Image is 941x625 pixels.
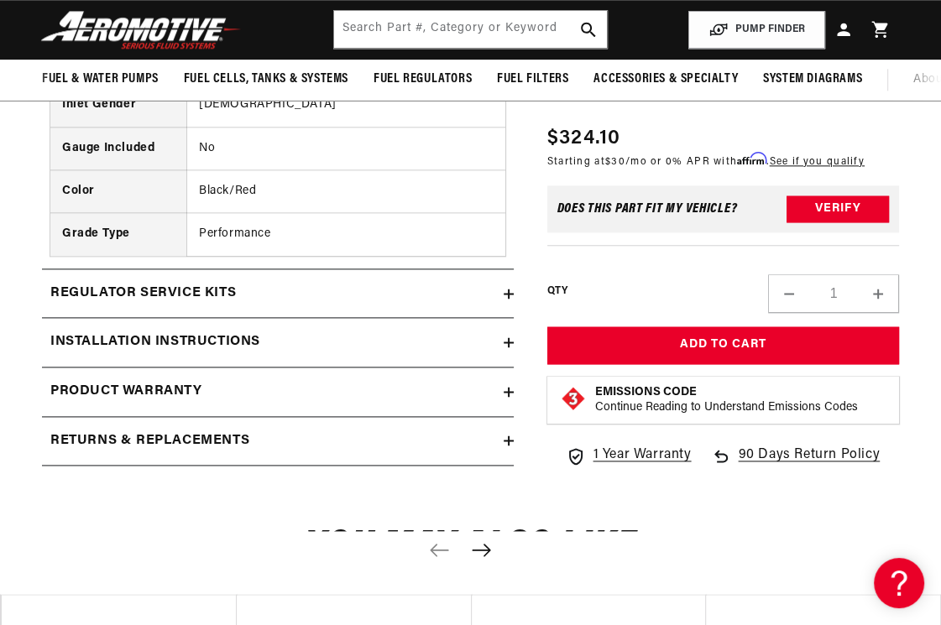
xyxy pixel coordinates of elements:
[42,529,899,569] h2: You may also like
[186,84,504,127] td: [DEMOGRAPHIC_DATA]
[50,169,186,212] th: Color
[688,11,825,49] button: PUMP FINDER
[605,156,625,166] span: $30
[595,386,697,398] strong: Emissions Code
[581,60,750,99] summary: Accessories & Specialty
[560,385,587,412] img: Emissions code
[36,10,246,49] img: Aeromotive
[42,318,514,367] summary: Installation Instructions
[50,213,186,256] th: Grade Type
[42,70,159,88] span: Fuel & Water Pumps
[50,430,249,452] h2: Returns & replacements
[711,445,880,483] a: 90 Days Return Policy
[50,283,236,305] h2: Regulator Service Kits
[50,381,202,403] h2: Product warranty
[334,11,607,48] input: Search by Part Number, Category or Keyword
[570,11,607,48] button: search button
[186,169,504,212] td: Black/Red
[421,531,458,568] button: Previous slide
[737,152,766,164] span: Affirm
[547,284,568,299] label: QTY
[171,60,361,99] summary: Fuel Cells, Tanks & Systems
[484,60,581,99] summary: Fuel Filters
[463,531,500,568] button: Next slide
[634,88,669,102] strong: 13105
[42,367,514,416] summary: Product warranty
[50,84,186,127] th: Inlet Gender
[595,385,858,415] button: Emissions CodeContinue Reading to Understand Emissions Codes
[361,60,484,99] summary: Fuel Regulators
[374,70,472,88] span: Fuel Regulators
[50,331,260,353] h2: Installation Instructions
[787,195,889,222] button: Verify
[593,70,738,88] span: Accessories & Specialty
[566,445,691,466] a: 1 Year Warranty
[557,202,738,216] div: Does This part fit My vehicle?
[497,70,568,88] span: Fuel Filters
[547,326,899,364] button: Add to Cart
[763,70,862,88] span: System Diagrams
[42,269,514,318] summary: Regulator Service Kits
[186,127,504,169] td: No
[42,417,514,466] summary: Returns & replacements
[750,60,875,99] summary: System Diagrams
[29,60,171,99] summary: Fuel & Water Pumps
[595,400,858,415] p: Continue Reading to Understand Emissions Codes
[738,445,880,483] span: 90 Days Return Policy
[184,70,348,88] span: Fuel Cells, Tanks & Systems
[547,122,621,153] span: $324.10
[547,153,865,169] p: Starting at /mo or 0% APR with .
[769,156,864,166] a: See if you qualify - Learn more about Affirm Financing (opens in modal)
[50,127,186,169] th: Gauge Included
[593,445,691,466] span: 1 Year Warranty
[186,213,504,256] td: Performance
